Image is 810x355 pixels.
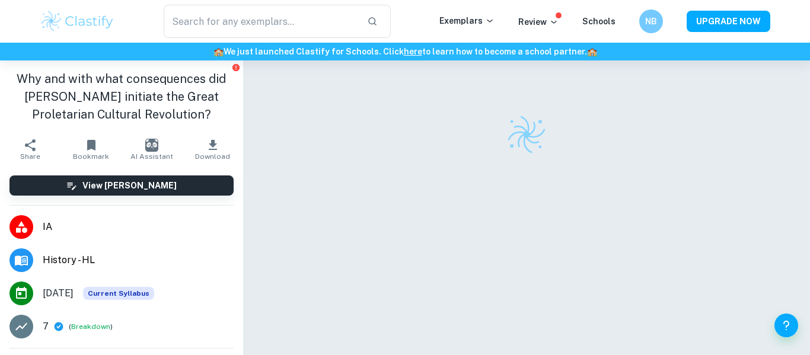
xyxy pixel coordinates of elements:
[82,179,177,192] h6: View [PERSON_NAME]
[71,321,110,332] button: Breakdown
[232,63,241,72] button: Report issue
[645,15,658,28] h6: NB
[164,5,358,38] input: Search for any exemplars...
[43,319,49,334] p: 7
[43,220,234,234] span: IA
[639,9,663,33] button: NB
[69,321,113,332] span: ( )
[582,17,616,26] a: Schools
[60,133,121,166] button: Bookmark
[130,152,173,161] span: AI Assistant
[404,47,422,56] a: here
[145,139,158,152] img: AI Assistant
[43,253,234,267] span: History - HL
[9,175,234,196] button: View [PERSON_NAME]
[687,11,770,32] button: UPGRADE NOW
[122,133,182,166] button: AI Assistant
[73,152,109,161] span: Bookmark
[195,152,230,161] span: Download
[587,47,597,56] span: 🏫
[774,314,798,337] button: Help and Feedback
[213,47,224,56] span: 🏫
[182,133,243,166] button: Download
[2,45,808,58] h6: We just launched Clastify for Schools. Click to learn how to become a school partner.
[506,114,547,155] img: Clastify logo
[40,9,115,33] img: Clastify logo
[83,287,154,300] div: This exemplar is based on the current syllabus. Feel free to refer to it for inspiration/ideas wh...
[43,286,74,300] span: [DATE]
[9,70,234,123] h1: Why and with what consequences did [PERSON_NAME] initiate the Great Proletarian Cultural Revolution?
[518,15,559,28] p: Review
[439,14,495,27] p: Exemplars
[83,287,154,300] span: Current Syllabus
[20,152,40,161] span: Share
